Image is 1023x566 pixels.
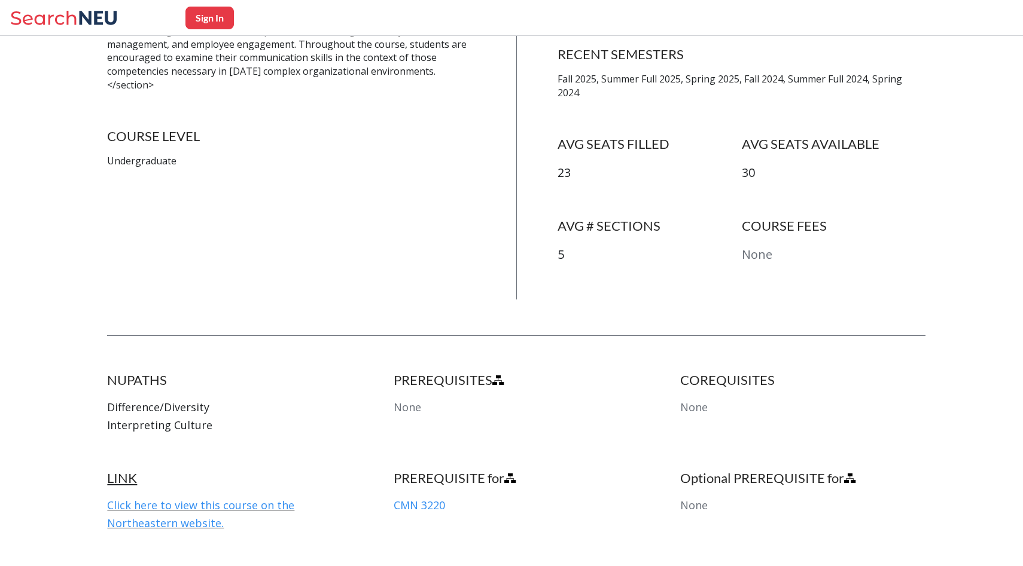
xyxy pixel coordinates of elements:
p: None [742,246,926,264]
h4: COURSE LEVEL [107,128,476,145]
p: Undergraduate [107,154,476,168]
a: CMN 3220 [394,498,445,512]
h4: NUPATHS [107,372,352,388]
a: Click here to view this course on the Northeastern website. [107,498,294,530]
button: Sign In [185,7,234,29]
span: None [680,498,708,512]
span: None [394,400,421,414]
p: 23 [558,164,742,182]
h4: Optional PREREQUISITE for [680,470,925,487]
span: None [680,400,708,414]
p: Difference/Diversity [107,398,352,416]
h4: AVG SEATS FILLED [558,136,742,152]
h4: AVG # SECTIONS [558,218,742,234]
p: Fall 2025, Summer Full 2025, Spring 2025, Fall 2024, Summer Full 2024, Spring 2024 [558,72,926,100]
p: 5 [558,246,742,264]
h4: RECENT SEMESTERS [558,46,926,63]
h4: COREQUISITES [680,372,925,388]
h4: PREREQUISITES [394,372,639,388]
h4: COURSE FEES [742,218,926,234]
h4: AVG SEATS AVAILABLE [742,136,926,152]
p: 30 [742,164,926,182]
h4: PREREQUISITE for [394,470,639,487]
p: Interpreting Culture [107,416,352,434]
h4: LINK [107,470,352,487]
